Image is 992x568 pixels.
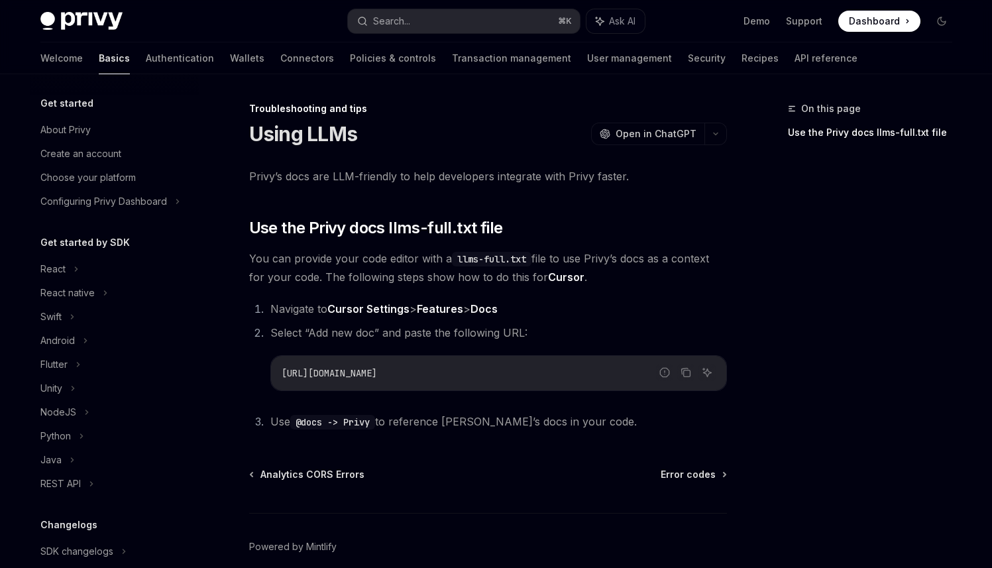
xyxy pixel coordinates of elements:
div: Flutter [40,357,68,372]
div: Python [40,428,71,444]
a: Create an account [30,142,199,166]
span: Navigate to > > [270,302,498,315]
span: Open in ChatGPT [616,127,696,141]
span: ⌘ K [558,16,572,27]
h5: Changelogs [40,517,97,533]
a: About Privy [30,118,199,142]
strong: Docs [470,302,498,315]
code: llms-full.txt [452,252,531,266]
button: Search...⌘K [348,9,580,33]
div: Choose your platform [40,170,136,186]
span: Select “Add new doc” and paste the following URL: [270,326,527,339]
div: Java [40,452,62,468]
span: Use to reference [PERSON_NAME]’s docs in your code. [270,415,637,428]
a: Security [688,42,726,74]
div: Unity [40,380,62,396]
div: SDK changelogs [40,543,113,559]
a: Support [786,15,822,28]
div: Create an account [40,146,121,162]
span: You can provide your code editor with a file to use Privy’s docs as a context for your code. The ... [249,249,727,286]
strong: Cursor Settings [327,302,410,315]
button: Report incorrect code [656,364,673,381]
a: Policies & controls [350,42,436,74]
a: Basics [99,42,130,74]
a: Cursor [548,270,584,284]
span: Error codes [661,468,716,481]
h5: Get started [40,95,93,111]
a: User management [587,42,672,74]
a: Recipes [742,42,779,74]
button: Copy the contents from the code block [677,364,694,381]
strong: Features [417,302,463,315]
span: On this page [801,101,861,117]
span: Analytics CORS Errors [260,468,364,481]
div: Android [40,333,75,349]
a: Welcome [40,42,83,74]
div: Troubleshooting and tips [249,102,727,115]
code: @docs -> Privy [290,415,375,429]
a: API reference [795,42,857,74]
div: NodeJS [40,404,76,420]
button: Ask AI [586,9,645,33]
a: Powered by Mintlify [249,540,337,553]
div: Search... [373,13,410,29]
h5: Get started by SDK [40,235,130,251]
button: Toggle dark mode [931,11,952,32]
a: Connectors [280,42,334,74]
div: React native [40,285,95,301]
span: Privy’s docs are LLM-friendly to help developers integrate with Privy faster. [249,167,727,186]
div: REST API [40,476,81,492]
a: Choose your platform [30,166,199,190]
button: Open in ChatGPT [591,123,704,145]
img: dark logo [40,12,123,30]
div: Configuring Privy Dashboard [40,194,167,209]
a: Error codes [661,468,726,481]
h1: Using LLMs [249,122,358,146]
a: Transaction management [452,42,571,74]
span: [URL][DOMAIN_NAME] [282,367,377,379]
span: Ask AI [609,15,635,28]
a: Demo [744,15,770,28]
button: Ask AI [698,364,716,381]
span: Use the Privy docs llms-full.txt file [249,217,503,239]
div: Swift [40,309,62,325]
span: Dashboard [849,15,900,28]
a: Authentication [146,42,214,74]
a: Analytics CORS Errors [250,468,364,481]
a: Wallets [230,42,264,74]
div: About Privy [40,122,91,138]
div: React [40,261,66,277]
a: Dashboard [838,11,920,32]
a: Use the Privy docs llms-full.txt file [788,122,963,143]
